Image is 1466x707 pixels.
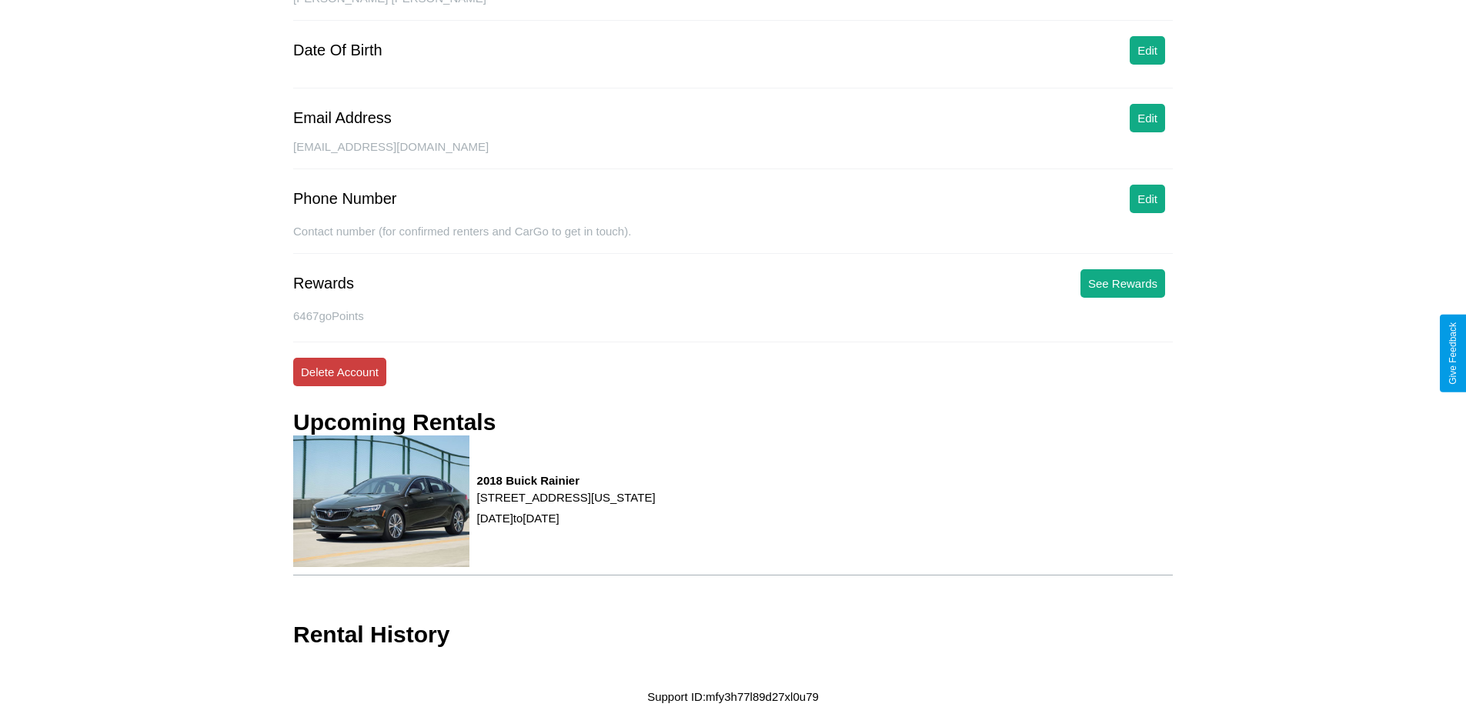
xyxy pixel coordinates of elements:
button: Edit [1130,104,1165,132]
div: Email Address [293,109,392,127]
h3: Rental History [293,622,449,648]
p: Support ID: mfy3h77l89d27xl0u79 [647,686,819,707]
button: Edit [1130,36,1165,65]
h3: 2018 Buick Rainier [477,474,656,487]
div: [EMAIL_ADDRESS][DOMAIN_NAME] [293,140,1173,169]
h3: Upcoming Rentals [293,409,496,435]
button: Delete Account [293,358,386,386]
div: Give Feedback [1448,322,1458,385]
p: [DATE] to [DATE] [477,508,656,529]
p: 6467 goPoints [293,305,1173,326]
button: Edit [1130,185,1165,213]
div: Date Of Birth [293,42,382,59]
button: See Rewards [1080,269,1165,298]
div: Contact number (for confirmed renters and CarGo to get in touch). [293,225,1173,254]
img: rental [293,435,469,567]
div: Rewards [293,275,354,292]
div: Phone Number [293,190,397,208]
p: [STREET_ADDRESS][US_STATE] [477,487,656,508]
